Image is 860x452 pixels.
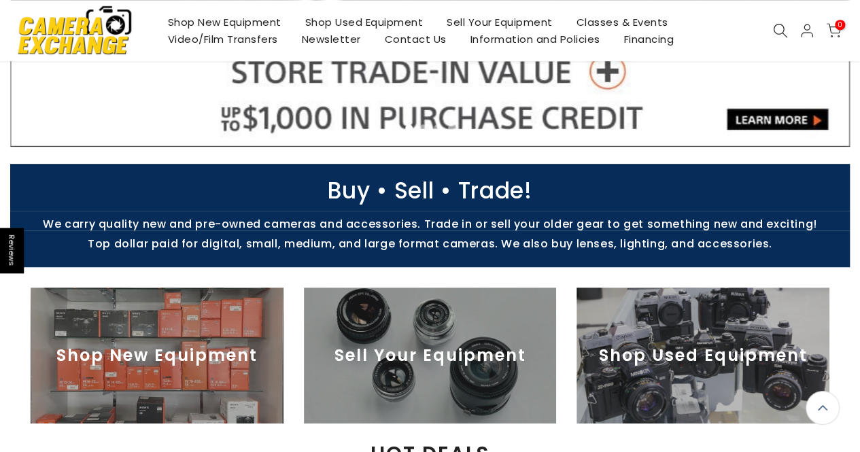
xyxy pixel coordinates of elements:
a: Newsletter [290,31,373,48]
a: Back to the top [806,391,840,425]
li: Page dot 5 [448,124,455,132]
a: Video/Film Transfers [156,31,290,48]
a: 0 [826,23,841,38]
li: Page dot 2 [405,124,413,132]
a: Sell Your Equipment [435,14,565,31]
a: Shop New Equipment [156,14,293,31]
a: Financing [612,31,686,48]
a: Contact Us [373,31,458,48]
a: Information and Policies [458,31,612,48]
li: Page dot 4 [434,124,441,132]
li: Page dot 1 [391,124,398,132]
p: Buy • Sell • Trade! [3,184,857,197]
li: Page dot 6 [462,124,470,132]
a: Classes & Events [564,14,680,31]
p: We carry quality new and pre-owned cameras and accessories. Trade in or sell your older gear to g... [3,218,857,230]
p: Top dollar paid for digital, small, medium, and large format cameras. We also buy lenses, lightin... [3,237,857,250]
li: Page dot 3 [419,124,427,132]
span: 0 [835,20,845,30]
a: Shop Used Equipment [293,14,435,31]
